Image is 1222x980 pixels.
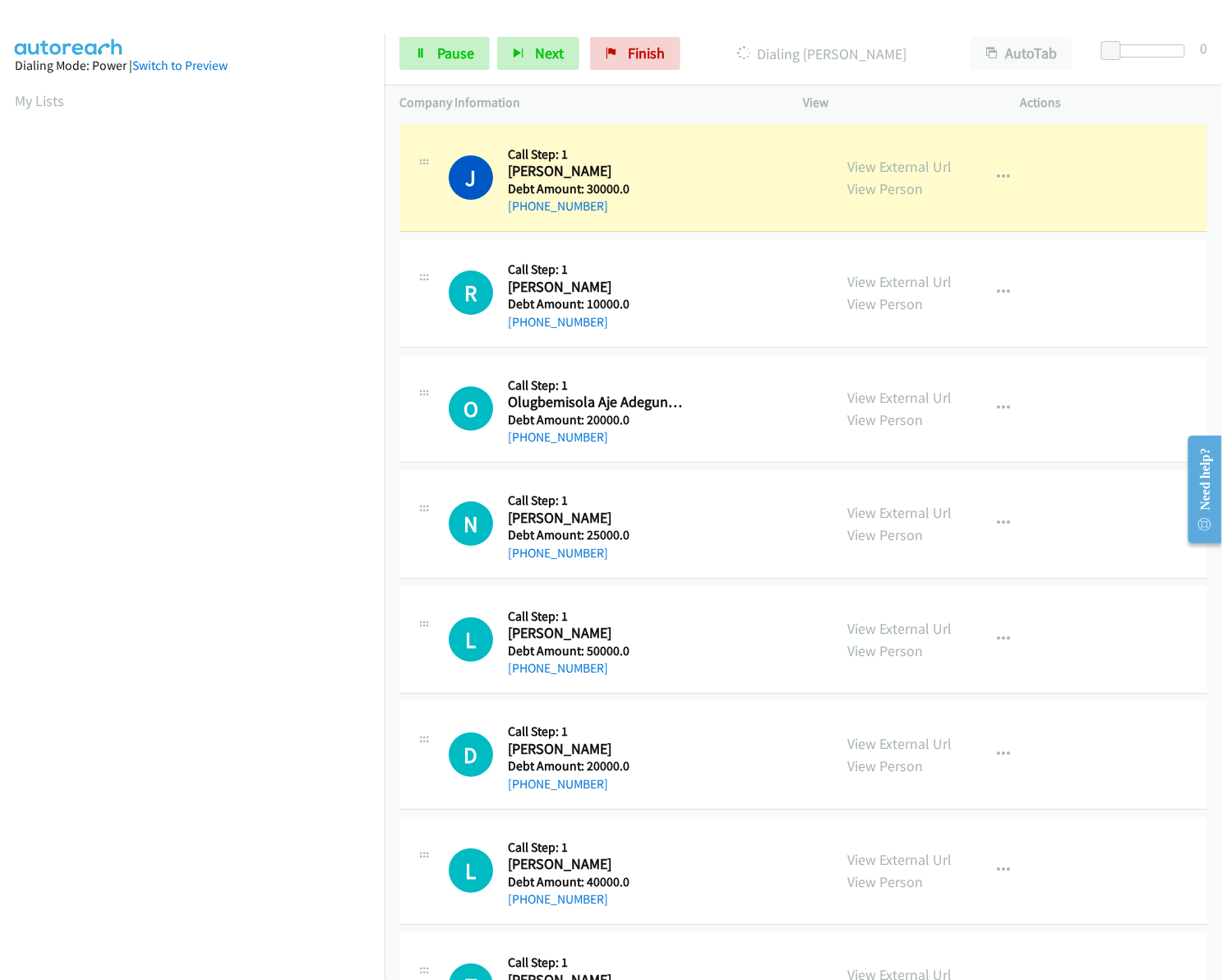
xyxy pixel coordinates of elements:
[1109,44,1185,58] div: Delay between calls (in seconds)
[590,37,680,70] a: Finish
[508,839,684,856] h5: Call Step: 1
[508,855,684,874] h2: [PERSON_NAME]
[848,734,952,753] a: View External Url
[848,641,924,660] a: View Person
[848,410,924,429] a: View Person
[508,492,684,509] h5: Call Step: 1
[449,848,493,893] h1: L
[449,155,493,200] h1: J
[15,56,370,76] div: Dialing Mode: Power |
[508,198,608,214] a: [PHONE_NUMBER]
[508,874,684,890] h5: Debt Amount: 40000.0
[497,37,579,70] button: Next
[449,502,493,546] div: The call is yet to be attempted
[449,848,493,893] div: The call is yet to be attempted
[132,58,228,73] a: Switch to Preview
[971,37,1072,70] button: AutoTab
[449,733,493,777] div: The call is yet to be attempted
[449,386,493,431] h1: O
[848,850,952,869] a: View External Url
[449,270,493,315] div: The call is yet to be attempted
[508,608,684,625] h5: Call Step: 1
[848,756,924,775] a: View Person
[508,660,608,676] a: [PHONE_NUMBER]
[535,44,564,62] span: Next
[508,955,684,971] h5: Call Step: 1
[848,272,952,291] a: View External Url
[508,278,684,297] h2: [PERSON_NAME]
[508,377,684,394] h5: Call Step: 1
[508,527,684,543] h5: Debt Amount: 25000.0
[848,157,952,176] a: View External Url
[848,294,924,313] a: View Person
[449,733,493,777] h1: D
[508,509,684,528] h2: [PERSON_NAME]
[508,740,684,759] h2: [PERSON_NAME]
[848,388,952,407] a: View External Url
[628,44,665,62] span: Finish
[508,776,608,792] a: [PHONE_NUMBER]
[508,162,684,181] h2: [PERSON_NAME]
[508,393,684,412] h2: Olugbemisola Aje Adegunwa
[848,525,924,544] a: View Person
[508,624,684,643] h2: [PERSON_NAME]
[15,127,385,908] iframe: Dialpad
[508,758,684,774] h5: Debt Amount: 20000.0
[15,91,64,110] a: My Lists
[449,270,493,315] h1: R
[848,503,952,522] a: View External Url
[1174,424,1222,555] iframe: Resource Center
[508,314,608,330] a: [PHONE_NUMBER]
[508,146,684,163] h5: Call Step: 1
[508,181,684,197] h5: Debt Amount: 30000.0
[848,179,924,198] a: View Person
[449,617,493,662] div: The call is yet to be attempted
[399,37,490,70] a: Pause
[449,617,493,662] h1: L
[848,872,924,891] a: View Person
[508,643,684,659] h5: Debt Amount: 50000.0
[399,93,774,113] p: Company Information
[449,502,493,546] h1: N
[508,723,684,740] h5: Call Step: 1
[508,412,684,428] h5: Debt Amount: 20000.0
[508,296,684,312] h5: Debt Amount: 10000.0
[437,44,474,62] span: Pause
[848,619,952,638] a: View External Url
[508,891,608,907] a: [PHONE_NUMBER]
[508,429,608,445] a: [PHONE_NUMBER]
[703,43,941,65] p: Dialing [PERSON_NAME]
[449,386,493,431] div: The call is yet to be attempted
[804,93,991,113] p: View
[1200,37,1207,59] div: 0
[1020,93,1207,113] p: Actions
[508,545,608,561] a: [PHONE_NUMBER]
[508,261,684,278] h5: Call Step: 1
